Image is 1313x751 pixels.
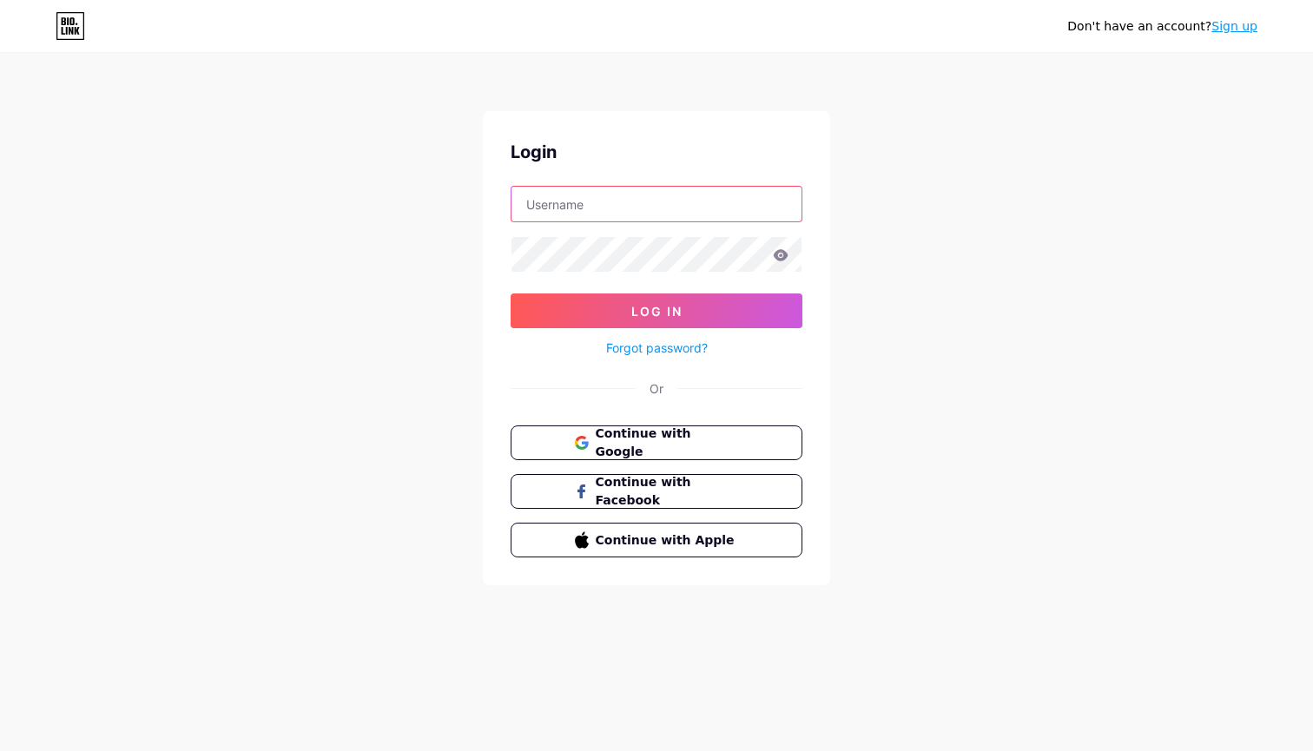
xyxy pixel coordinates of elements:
span: Continue with Apple [596,531,739,550]
div: Don't have an account? [1067,17,1257,36]
button: Continue with Google [511,425,802,460]
button: Log In [511,293,802,328]
input: Username [511,187,802,221]
div: Or [650,379,663,398]
button: Continue with Facebook [511,474,802,509]
span: Continue with Facebook [596,473,739,510]
a: Sign up [1211,19,1257,33]
a: Forgot password? [606,339,708,357]
button: Continue with Apple [511,523,802,557]
div: Login [511,139,802,165]
span: Log In [631,304,683,319]
span: Continue with Google [596,425,739,461]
